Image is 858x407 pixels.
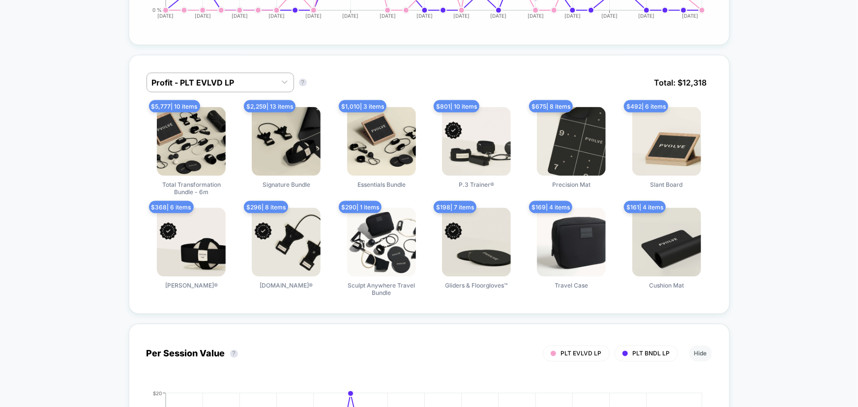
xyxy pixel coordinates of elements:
[305,13,322,19] tspan: [DATE]
[564,13,581,19] tspan: [DATE]
[343,13,359,19] tspan: [DATE]
[624,100,668,113] span: $ 492 | 6 items
[232,13,248,19] tspan: [DATE]
[442,107,511,176] img: P.3 Trainer®
[252,107,321,176] img: Signature Bundle
[230,350,238,358] button: ?
[561,350,602,357] span: PLT EVLVD LP
[537,107,606,176] img: Precision Mat
[416,13,433,19] tspan: [DATE]
[158,13,174,19] tspan: [DATE]
[347,107,416,176] img: Essentials Bundle
[555,282,588,289] span: Travel Case
[154,181,228,196] span: Total Transformation Bundle - 6m
[157,107,226,176] img: Total Transformation Bundle - 6m
[459,181,494,188] span: P.3 Trainer®
[152,7,162,13] tspan: 0 %
[651,181,683,188] span: Slant Board
[529,201,572,213] span: $ 169 | 4 items
[537,208,606,277] img: Travel Case
[244,201,288,213] span: $ 296 | 8 items
[347,208,416,277] img: Sculpt Anywhere Travel Bundle
[649,282,684,289] span: Cushion Mat
[252,208,321,277] img: P.band®
[434,201,476,213] span: $ 198 | 7 items
[650,73,712,92] span: Total: $ 12,318
[357,181,406,188] span: Essentials Bundle
[624,201,666,213] span: $ 161 | 4 items
[434,100,479,113] span: $ 801 | 10 items
[632,208,701,277] img: Cushion Mat
[380,13,396,19] tspan: [DATE]
[632,107,701,176] img: Slant Board
[244,100,296,113] span: $ 2,259 | 13 items
[157,208,226,277] img: P.ball®
[633,350,670,357] span: PLT BNDL LP
[339,100,386,113] span: $ 1,010 | 3 items
[689,346,712,362] button: Hide
[339,201,382,213] span: $ 290 | 1 items
[149,100,200,113] span: $ 5,777 | 10 items
[601,13,618,19] tspan: [DATE]
[165,282,218,289] span: [PERSON_NAME]®
[442,208,511,277] img: Gliders & Floorgloves™
[529,100,573,113] span: $ 675 | 8 items
[153,390,162,396] tspan: $20
[195,13,211,19] tspan: [DATE]
[682,13,698,19] tspan: [DATE]
[528,13,544,19] tspan: [DATE]
[260,282,313,289] span: [DOMAIN_NAME]®
[445,282,508,289] span: Gliders & Floorgloves™
[345,282,418,296] span: Sculpt Anywhere Travel Bundle
[149,201,194,213] span: $ 368 | 6 items
[491,13,507,19] tspan: [DATE]
[299,79,307,87] button: ?
[552,181,591,188] span: Precision Mat
[639,13,655,19] tspan: [DATE]
[268,13,285,19] tspan: [DATE]
[263,181,310,188] span: Signature Bundle
[453,13,470,19] tspan: [DATE]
